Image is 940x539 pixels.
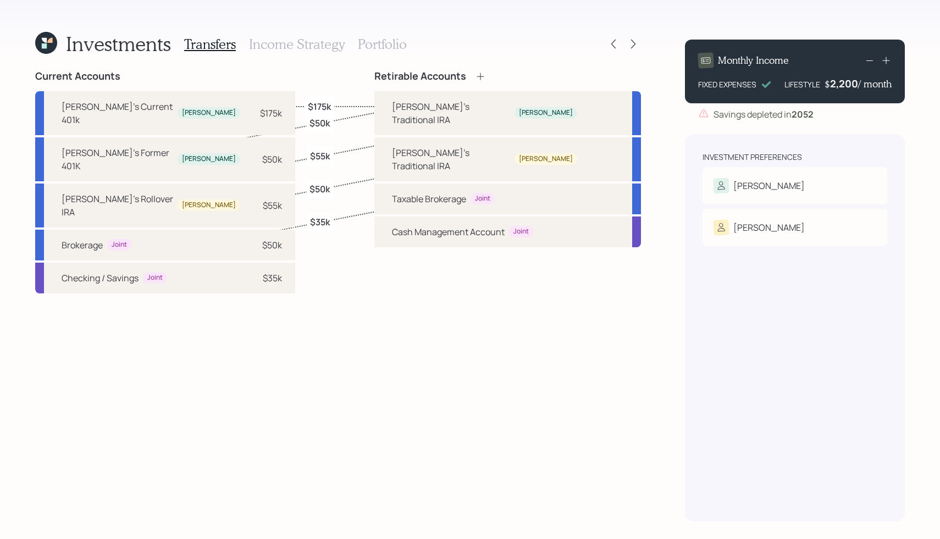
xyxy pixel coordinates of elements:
div: Joint [475,194,490,203]
div: Checking / Savings [62,271,139,285]
h4: Current Accounts [35,70,120,82]
h4: Monthly Income [718,54,789,66]
div: [PERSON_NAME]'s Rollover IRA [62,192,173,219]
div: $50k [262,238,282,252]
h3: Transfers [184,36,236,52]
div: [PERSON_NAME]'s Traditional IRA [392,146,510,173]
div: Savings depleted in [714,108,814,121]
div: FIXED EXPENSES [698,79,756,90]
div: [PERSON_NAME] [733,221,805,234]
label: $50k [309,117,330,129]
div: $50k [262,153,282,166]
div: Cash Management Account [392,225,505,238]
div: [PERSON_NAME]'s Former 401K [62,146,173,173]
label: $50k [309,183,330,195]
div: 2,200 [830,77,858,90]
div: Investment Preferences [703,152,802,163]
div: [PERSON_NAME] [519,108,573,118]
div: Joint [112,240,127,249]
h3: Portfolio [358,36,407,52]
div: [PERSON_NAME] [182,108,236,118]
div: [PERSON_NAME]'s Current 401k [62,100,173,126]
div: [PERSON_NAME]'s Traditional IRA [392,100,510,126]
div: Brokerage [62,238,103,252]
div: $35k [263,271,282,285]
div: LIFESTYLE [784,79,820,90]
label: $175k [308,100,331,112]
div: [PERSON_NAME] [182,201,236,210]
div: $175k [260,107,282,120]
h4: / month [858,78,892,90]
label: $35k [310,216,330,228]
h1: Investments [66,32,171,55]
h4: $ [825,78,830,90]
div: $55k [263,199,282,212]
div: Joint [147,273,163,282]
div: [PERSON_NAME] [182,154,236,164]
h4: Retirable Accounts [374,70,466,82]
div: Taxable Brokerage [392,192,466,205]
label: $55k [310,150,330,162]
div: Joint [513,227,529,236]
h3: Income Strategy [249,36,345,52]
div: [PERSON_NAME] [519,154,573,164]
div: [PERSON_NAME] [733,179,805,192]
b: 2052 [792,108,814,120]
